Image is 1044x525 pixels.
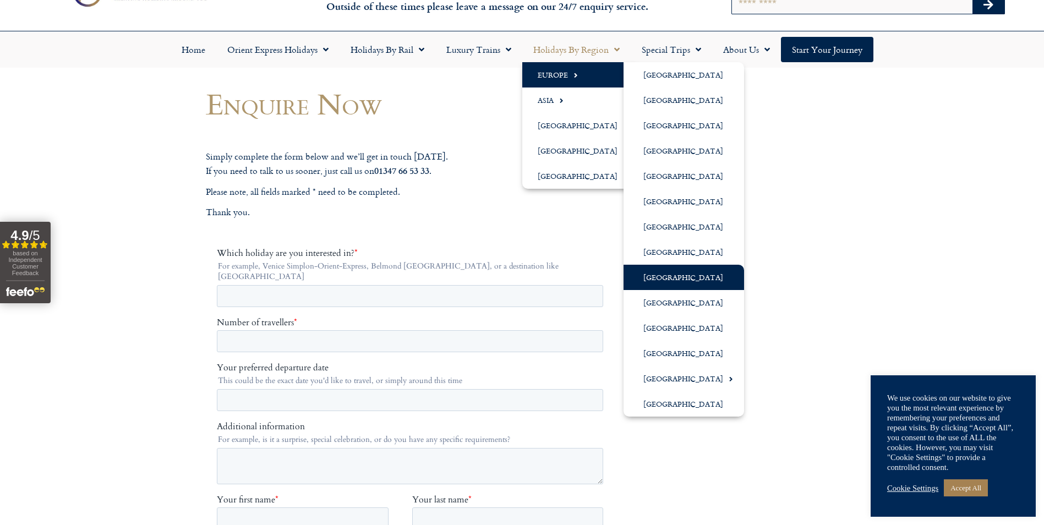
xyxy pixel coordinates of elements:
a: Special Trips [631,37,712,62]
a: [GEOGRAPHIC_DATA] [624,290,744,315]
a: [GEOGRAPHIC_DATA] [624,239,744,265]
p: Thank you. [206,205,619,220]
a: [GEOGRAPHIC_DATA] [624,189,744,214]
a: Luxury Trains [435,37,522,62]
span: Check to subscribe to the Planet Rail newsletter [14,510,386,520]
ul: Europe [624,62,744,417]
p: Please note, all fields marked * need to be completed. [206,185,619,199]
a: [GEOGRAPHIC_DATA] [624,391,744,417]
a: Orient Express Holidays [216,37,340,62]
div: We use cookies on our website to give you the most relevant experience by remembering your prefer... [887,393,1019,472]
span: By email [13,398,46,411]
p: Simply complete the form below and we’ll get in touch [DATE]. If you need to talk to us sooner, j... [206,150,619,178]
a: [GEOGRAPHIC_DATA] [624,366,744,391]
a: Accept All [944,479,988,496]
a: [GEOGRAPHIC_DATA] [624,62,744,87]
a: Start your Journey [781,37,873,62]
strong: 01347 66 53 33 [374,164,429,177]
input: By email [3,400,10,407]
a: [GEOGRAPHIC_DATA] [624,163,744,189]
a: Europe [522,62,638,87]
a: [GEOGRAPHIC_DATA] [624,315,744,341]
a: Holidays by Region [522,37,631,62]
a: Home [171,37,216,62]
a: Cookie Settings [887,483,938,493]
a: [GEOGRAPHIC_DATA] [522,163,638,189]
input: By telephone [3,414,10,422]
a: [GEOGRAPHIC_DATA] [522,113,638,138]
nav: Menu [6,37,1038,62]
a: About Us [712,37,781,62]
a: [GEOGRAPHIC_DATA] [624,87,744,113]
span: By telephone [13,413,62,425]
input: Check to subscribe to the Planet Rail newsletter [3,512,10,519]
span: Your last name [195,246,252,258]
a: Asia [522,87,638,113]
a: [GEOGRAPHIC_DATA] [624,265,744,290]
a: Holidays by Rail [340,37,435,62]
a: [GEOGRAPHIC_DATA] [624,341,744,366]
a: [GEOGRAPHIC_DATA] [624,138,744,163]
a: [GEOGRAPHIC_DATA] [624,113,744,138]
a: [GEOGRAPHIC_DATA] [522,138,638,163]
a: [GEOGRAPHIC_DATA] [624,214,744,239]
h1: Enquire Now [206,87,619,120]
